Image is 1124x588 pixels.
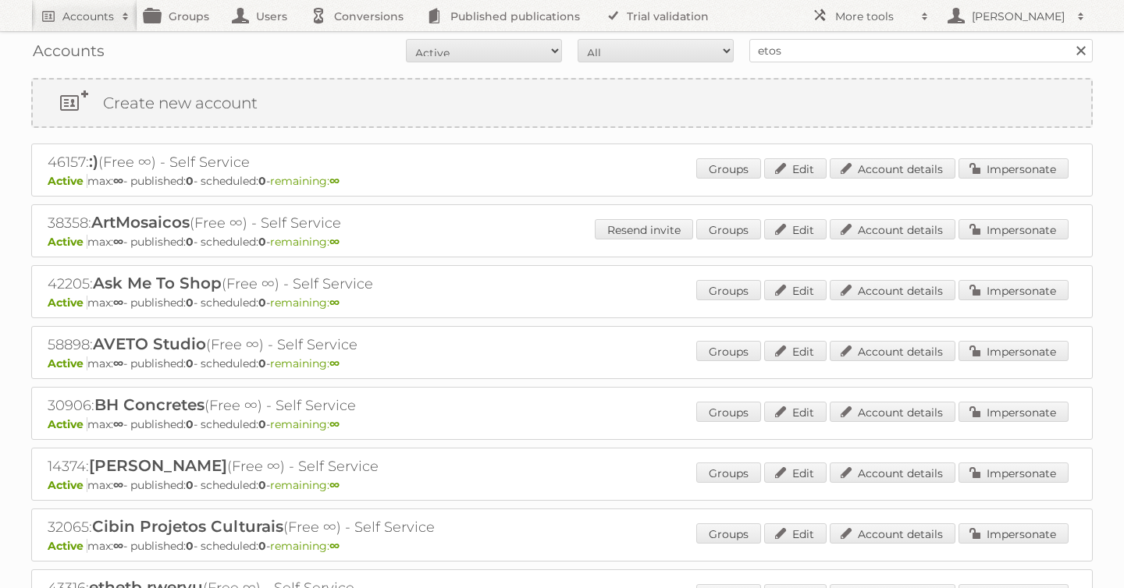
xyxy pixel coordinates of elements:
[258,417,266,431] strong: 0
[696,523,761,544] a: Groups
[186,478,194,492] strong: 0
[94,395,205,414] span: BH Concretes
[113,417,123,431] strong: ∞
[48,274,594,294] h2: 42205: (Free ∞) - Self Service
[91,213,190,232] span: ArtMosaicos
[48,539,1076,553] p: max: - published: - scheduled: -
[48,235,87,249] span: Active
[186,539,194,553] strong: 0
[48,478,1076,492] p: max: - published: - scheduled: -
[186,356,194,370] strong: 0
[696,402,761,422] a: Groups
[835,9,913,24] h2: More tools
[48,296,1076,310] p: max: - published: - scheduled: -
[186,296,194,310] strong: 0
[270,478,340,492] span: remaining:
[270,235,340,249] span: remaining:
[329,174,340,188] strong: ∞
[764,341,827,361] a: Edit
[830,523,955,544] a: Account details
[48,296,87,310] span: Active
[968,9,1069,24] h2: [PERSON_NAME]
[696,219,761,239] a: Groups
[48,174,1076,188] p: max: - published: - scheduled: -
[764,219,827,239] a: Edit
[113,174,123,188] strong: ∞
[830,402,955,422] a: Account details
[830,280,955,300] a: Account details
[48,417,1076,431] p: max: - published: - scheduled: -
[186,417,194,431] strong: 0
[258,296,266,310] strong: 0
[48,417,87,431] span: Active
[830,158,955,179] a: Account details
[959,341,1069,361] a: Impersonate
[89,152,98,171] span: :)
[258,539,266,553] strong: 0
[329,235,340,249] strong: ∞
[764,158,827,179] a: Edit
[113,235,123,249] strong: ∞
[113,356,123,370] strong: ∞
[48,235,1076,249] p: max: - published: - scheduled: -
[959,158,1069,179] a: Impersonate
[113,296,123,310] strong: ∞
[959,462,1069,483] a: Impersonate
[270,539,340,553] span: remaining:
[329,356,340,370] strong: ∞
[696,341,761,361] a: Groups
[270,356,340,370] span: remaining:
[258,478,266,492] strong: 0
[696,280,761,300] a: Groups
[959,523,1069,544] a: Impersonate
[329,478,340,492] strong: ∞
[89,456,227,475] span: [PERSON_NAME]
[329,296,340,310] strong: ∞
[33,80,1091,126] a: Create new account
[258,235,266,249] strong: 0
[48,356,1076,370] p: max: - published: - scheduled: -
[959,280,1069,300] a: Impersonate
[764,280,827,300] a: Edit
[186,235,194,249] strong: 0
[48,174,87,188] span: Active
[595,219,693,239] a: Resend invite
[329,539,340,553] strong: ∞
[959,219,1069,239] a: Impersonate
[92,517,283,536] span: Cibin Projetos Culturais
[48,539,87,553] span: Active
[113,478,123,492] strong: ∞
[62,9,114,24] h2: Accounts
[186,174,194,188] strong: 0
[830,219,955,239] a: Account details
[48,517,594,537] h2: 32065: (Free ∞) - Self Service
[48,456,594,476] h2: 14374: (Free ∞) - Self Service
[270,174,340,188] span: remaining:
[270,417,340,431] span: remaining:
[113,539,123,553] strong: ∞
[48,335,594,355] h2: 58898: (Free ∞) - Self Service
[270,296,340,310] span: remaining:
[258,356,266,370] strong: 0
[48,395,594,416] h2: 30906: (Free ∞) - Self Service
[258,174,266,188] strong: 0
[696,462,761,483] a: Groups
[93,274,222,292] span: Ask Me To Shop
[830,341,955,361] a: Account details
[696,158,761,179] a: Groups
[48,152,594,172] h2: 46157: (Free ∞) - Self Service
[764,462,827,483] a: Edit
[93,335,206,353] span: AVETO Studio
[48,478,87,492] span: Active
[959,402,1069,422] a: Impersonate
[48,356,87,370] span: Active
[764,523,827,544] a: Edit
[764,402,827,422] a: Edit
[830,462,955,483] a: Account details
[48,213,594,233] h2: 38358: (Free ∞) - Self Service
[329,417,340,431] strong: ∞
